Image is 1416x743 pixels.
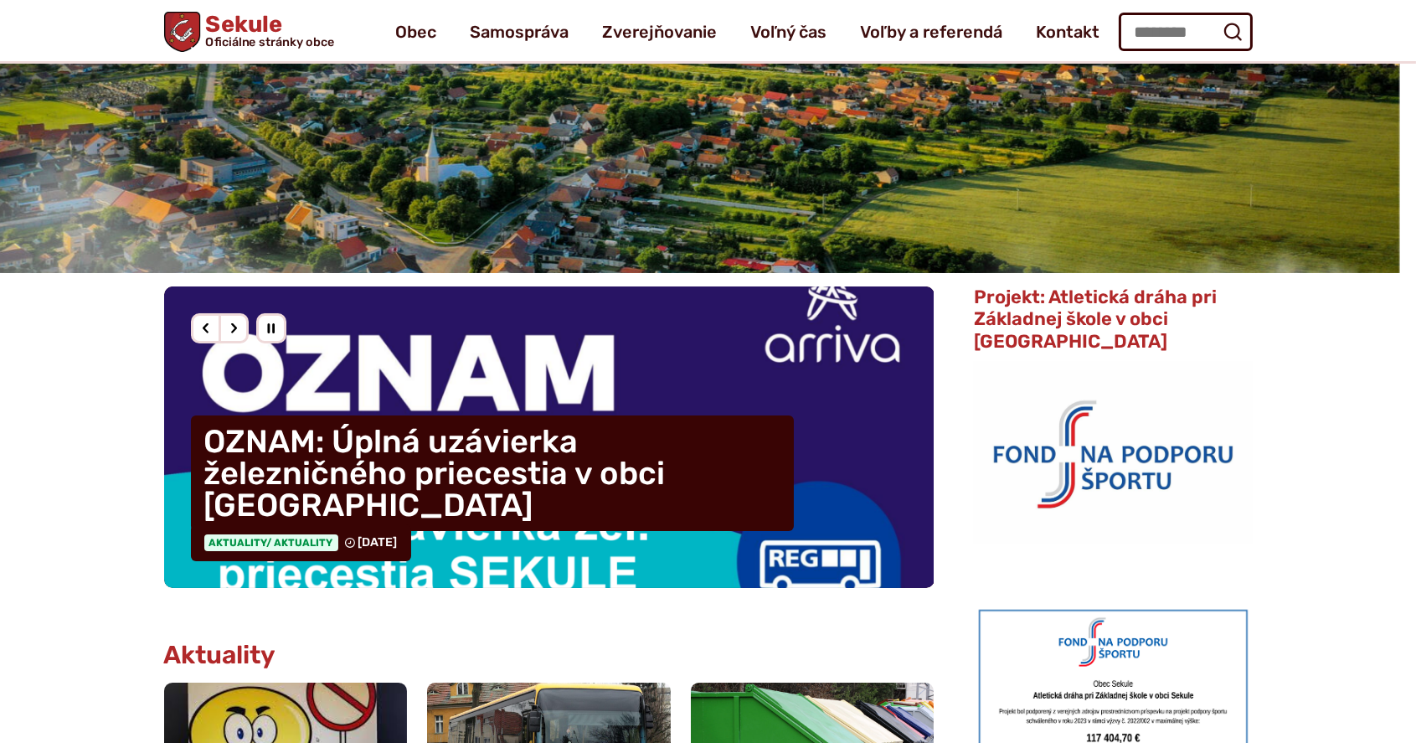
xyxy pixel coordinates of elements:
a: Kontakt [1036,8,1099,55]
span: [DATE] [358,535,398,550]
div: Predošlý slajd [191,313,221,343]
span: / Aktuality [267,537,333,549]
a: Voľný čas [750,8,826,55]
img: logo_fnps.png [974,362,1252,543]
span: Oficiálne stránky obce [205,36,334,48]
h1: Sekule [200,13,334,49]
a: Voľby a referendá [860,8,1002,55]
a: Zverejňovanie [602,8,717,55]
div: Nasledujúci slajd [219,313,249,343]
a: Logo Sekule, prejsť na domovskú stránku. [164,12,334,52]
img: Prejsť na domovskú stránku [164,12,200,52]
div: Pozastaviť pohyb slajdera [256,313,286,343]
h3: Aktuality [164,642,276,669]
div: 4 / 8 [164,286,935,588]
h4: OZNAM: Úplná uzávierka železničného priecestia v obci [GEOGRAPHIC_DATA] [191,415,794,531]
a: Obec [395,8,436,55]
a: Samospráva [470,8,569,55]
a: OZNAM: Úplná uzávierka železničného priecestia v obci [GEOGRAPHIC_DATA] Aktuality/ Aktuality [DATE] [164,286,935,588]
span: Aktuality [204,534,338,551]
span: Projekt: Atletická dráha pri Základnej škole v obci [GEOGRAPHIC_DATA] [974,286,1217,353]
